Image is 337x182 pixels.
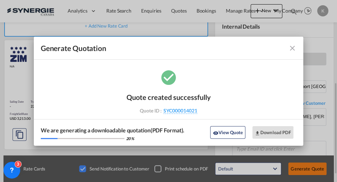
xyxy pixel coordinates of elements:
md-icon: icon-download [255,130,260,136]
button: Download PDF [252,126,294,139]
div: 20 % [126,136,134,141]
md-icon: icon-checkbox-marked-circle [160,68,177,86]
md-icon: icon-eye [213,130,218,136]
div: Quote created successfully [127,93,211,101]
span: Generate Quotation [41,44,106,53]
md-dialog: Generate Quotation Quote ... [34,37,304,146]
div: We are generating a downloadable quotation(PDF Format). [41,126,185,134]
div: Quote ID : [128,108,209,114]
span: SYC000014021 [163,108,197,114]
md-icon: icon-close fg-AAA8AD cursor m-0 [288,44,296,52]
button: icon-eyeView Quote [210,126,245,139]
